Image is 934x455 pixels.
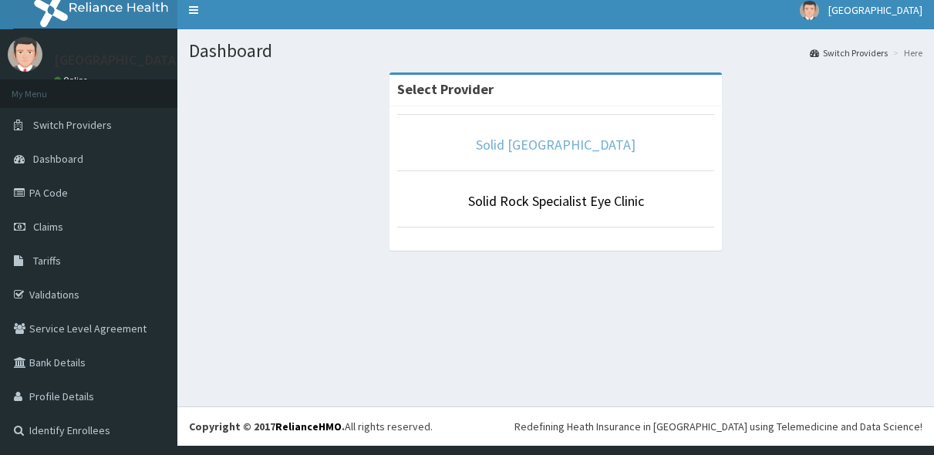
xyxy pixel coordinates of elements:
[33,118,112,132] span: Switch Providers
[177,406,934,446] footer: All rights reserved.
[54,75,91,86] a: Online
[514,419,922,434] div: Redefining Heath Insurance in [GEOGRAPHIC_DATA] using Telemedicine and Data Science!
[810,46,888,59] a: Switch Providers
[397,80,494,98] strong: Select Provider
[33,152,83,166] span: Dashboard
[275,420,342,433] a: RelianceHMO
[33,220,63,234] span: Claims
[828,3,922,17] span: [GEOGRAPHIC_DATA]
[476,136,636,153] a: Solid [GEOGRAPHIC_DATA]
[33,254,61,268] span: Tariffs
[189,41,922,61] h1: Dashboard
[189,420,345,433] strong: Copyright © 2017 .
[54,53,181,67] p: [GEOGRAPHIC_DATA]
[889,46,922,59] li: Here
[468,192,644,210] a: Solid Rock Specialist Eye Clinic
[8,37,42,72] img: User Image
[800,1,819,20] img: User Image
